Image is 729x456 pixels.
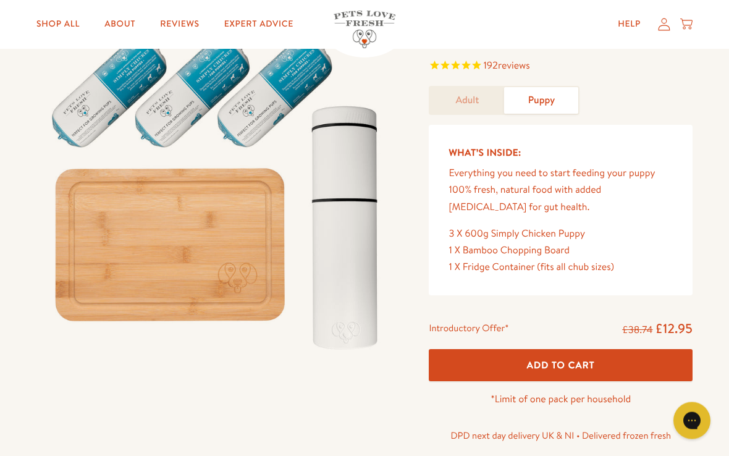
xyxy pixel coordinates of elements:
[498,59,530,73] span: reviews
[334,11,395,49] img: Pets Love Fresh
[527,359,595,372] span: Add To Cart
[667,398,717,444] iframe: Gorgias live chat messenger
[429,428,693,444] p: DPD next day delivery UK & NI • Delivered frozen fresh
[429,58,693,77] span: Rated 4.9 out of 5 stars 192 reviews
[504,88,578,114] a: Puppy
[449,145,673,161] h5: What’s Inside:
[429,321,508,339] div: Introductory Offer*
[449,260,673,276] div: 1 X Fridge Container (fits all chub sizes)
[483,59,529,73] span: 192 reviews
[214,12,303,37] a: Expert Advice
[429,350,693,382] button: Add To Cart
[449,243,673,260] div: 1 X Bamboo Chopping Board
[655,320,693,338] span: £12.95
[449,226,673,243] div: 3 X 600g Simply Chicken Puppy
[449,166,673,216] p: Everything you need to start feeding your puppy 100% fresh, natural food with added [MEDICAL_DATA...
[608,12,651,37] a: Help
[430,88,504,114] a: Adult
[622,324,652,337] s: £38.74
[429,392,693,408] p: *Limit of one pack per household
[95,12,145,37] a: About
[36,14,399,363] img: Taster Pack - Puppy
[27,12,90,37] a: Shop All
[150,12,209,37] a: Reviews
